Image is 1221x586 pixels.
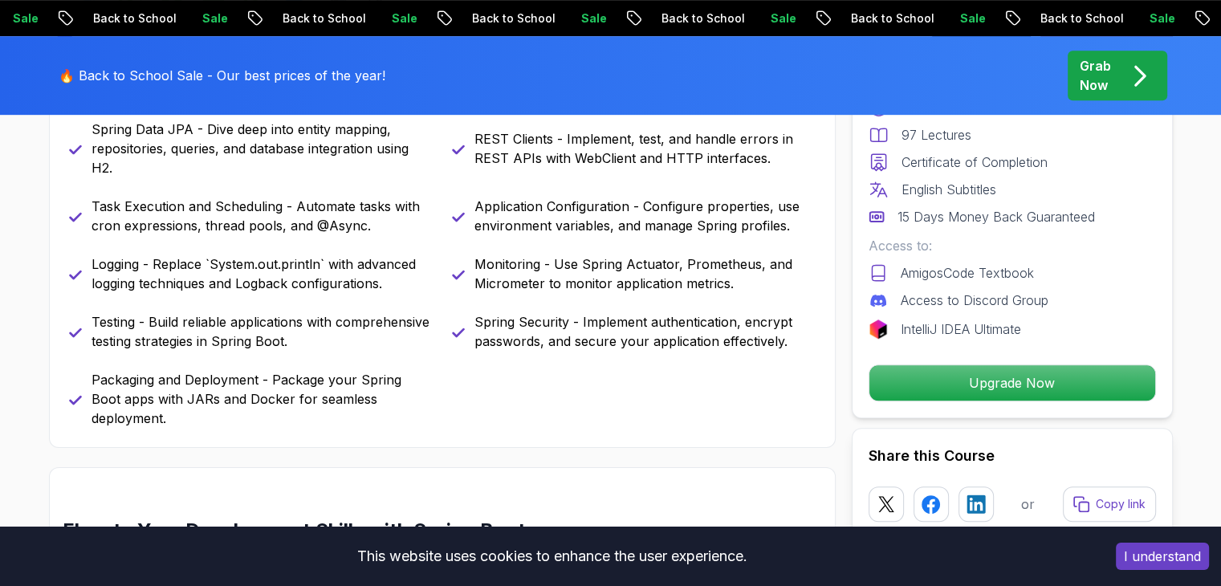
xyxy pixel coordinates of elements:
p: AmigosCode Textbook [901,263,1034,283]
div: This website uses cookies to enhance the user experience. [12,539,1092,574]
p: Packaging and Deployment - Package your Spring Boot apps with JARs and Docker for seamless deploy... [92,370,433,428]
p: 97 Lectures [902,125,971,144]
p: Certificate of Completion [902,153,1048,172]
p: Application Configuration - Configure properties, use environment variables, and manage Spring pr... [474,197,816,235]
p: Back to School [819,10,928,26]
p: Sale [928,10,979,26]
p: Back to School [61,10,170,26]
p: Access to Discord Group [901,291,1048,310]
p: Access to: [869,236,1156,255]
p: Copy link [1096,496,1146,512]
p: REST Clients - Implement, test, and handle errors in REST APIs with WebClient and HTTP interfaces. [474,129,816,168]
p: Upgrade Now [869,365,1155,401]
p: Grab Now [1080,56,1111,95]
p: Back to School [440,10,549,26]
p: Task Execution and Scheduling - Automate tasks with cron expressions, thread pools, and @Async. [92,197,433,235]
p: 🔥 Back to School Sale - Our best prices of the year! [59,66,385,85]
p: Back to School [1008,10,1117,26]
h2: Share this Course [869,445,1156,467]
img: jetbrains logo [869,319,888,339]
p: Back to School [250,10,360,26]
p: IntelliJ IDEA Ultimate [901,319,1021,339]
button: Upgrade Now [869,364,1156,401]
p: Spring Data JPA - Dive deep into entity mapping, repositories, queries, and database integration ... [92,120,433,177]
p: Back to School [629,10,739,26]
p: English Subtitles [902,180,996,199]
p: Sale [170,10,222,26]
p: Monitoring - Use Spring Actuator, Prometheus, and Micrometer to monitor application metrics. [474,254,816,293]
p: Sale [1117,10,1169,26]
button: Copy link [1063,486,1156,522]
p: 15 Days Money Back Guaranteed [897,207,1095,226]
p: Spring Security - Implement authentication, encrypt passwords, and secure your application effect... [474,312,816,351]
p: Logging - Replace `System.out.println` with advanced logging techniques and Logback configurations. [92,254,433,293]
h2: Elevate Your Development Skills with Spring Boot [63,518,746,543]
p: or [1021,494,1035,514]
p: Sale [360,10,411,26]
p: Sale [739,10,790,26]
button: Accept cookies [1116,543,1209,570]
p: Testing - Build reliable applications with comprehensive testing strategies in Spring Boot. [92,312,433,351]
p: Sale [549,10,600,26]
